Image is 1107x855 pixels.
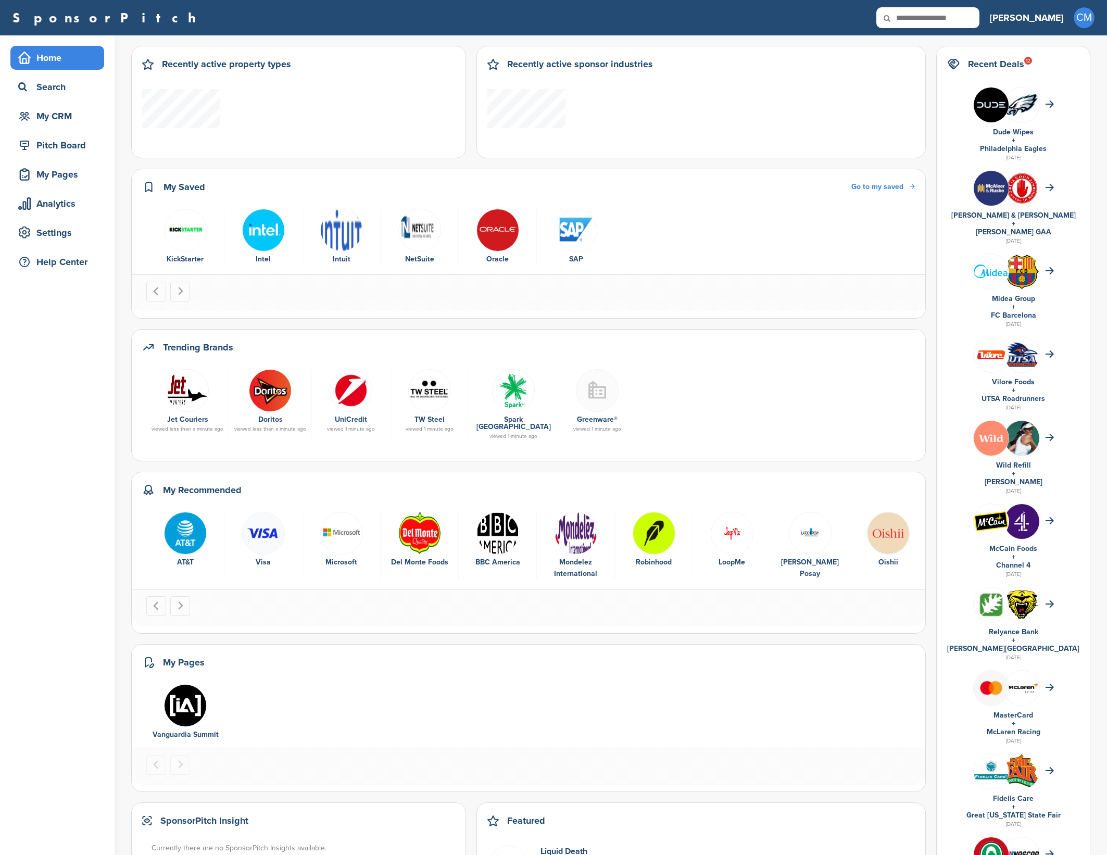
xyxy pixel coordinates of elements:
img: Open uri20141112 50798 u6lv9d [408,369,451,412]
img: Open uri20141112 64162 1yeofb6?1415809477 [1004,254,1039,290]
div: [DATE] [947,486,1079,496]
h2: SponsorPitch Insight [160,813,248,828]
a: Help Center [10,250,104,274]
div: [DATE] [947,153,1079,162]
div: Del Monte Foods [386,557,453,568]
span: Go to my saved [851,182,903,191]
a: Unicredit logo [317,369,385,411]
img: Mastercard logo [974,671,1009,706]
div: Search [16,78,104,96]
img: 330px raducanu wmq18 (16) (42834286534) [1004,421,1039,473]
a: MasterCard [993,711,1033,720]
h3: [PERSON_NAME] [990,10,1063,25]
div: [DATE] [947,236,1079,246]
div: 12 [1024,57,1032,65]
button: Go to last slide [146,596,166,616]
div: AT&T [152,557,219,568]
a: Data Intuit [308,209,375,265]
img: 6ytyenzi 400x400 [974,171,1009,206]
div: Currently there are no SponsorPitch Insights available. [152,843,456,854]
a: Pitch Board [10,133,104,157]
a: [PERSON_NAME] [990,6,1063,29]
a: [PERSON_NAME][GEOGRAPHIC_DATA] [947,644,1079,653]
img: Loopme [711,512,753,555]
img: Open uri20141112 50798 1gyzy02 [974,511,1009,532]
div: [PERSON_NAME] Posay [776,557,844,580]
a: Doritos [258,415,283,424]
div: Visa [230,557,297,568]
a: Midea Group [992,294,1035,303]
a: McCain Foods [989,544,1037,553]
h2: Featured [507,813,545,828]
div: [DATE] [947,820,1079,829]
div: 4 of 6 [381,209,459,265]
img: Screen shot 2016 06 07 at 8.46.00 am [555,209,597,252]
a: Data Oracle [464,209,531,265]
a: Yzltm gk 400x400 Visa [230,512,297,568]
a: Go to my saved [851,181,915,193]
a: Great [US_STATE] State Fair [966,811,1061,820]
div: KickStarter [152,254,219,265]
a: Channel 4 [996,561,1030,570]
a: UniCredit [335,415,367,424]
img: Tpli2eyp 400x400 [164,512,207,555]
img: Screen shot 2017 04 24 at 8.42.23 am [492,369,535,412]
div: LoopMe [698,557,765,568]
div: viewed less than a minute ago [234,426,306,432]
img: Xmy2hx9i 400x400 [974,421,1009,456]
a: Fidelis Care [993,794,1034,803]
img: Open uri20141112 64162 1eu47ya?1415809040 [1004,341,1039,369]
a: Ec9iw37p 400x400 [234,369,306,411]
div: [DATE] [947,403,1079,412]
button: Next slide [170,596,190,616]
div: Help Center [16,253,104,271]
div: SAP [542,254,610,265]
a: + [1012,636,1015,645]
a: Analytics [10,192,104,216]
a: + [1012,219,1015,228]
div: Home [16,48,104,67]
a: + [1012,469,1015,478]
div: NetSuite [386,254,453,265]
div: Mondelez International [542,557,609,580]
a: McLaren Racing [987,727,1040,736]
div: 1 of 6 [146,209,224,265]
img: Download [1004,754,1039,788]
img: Favicon vanguardia oscuro [164,684,207,727]
div: [DATE] [947,570,1079,579]
button: Previous slide [146,755,166,775]
div: 2 of 6 [224,209,303,265]
img: Buildingmissing [576,369,619,412]
a: Screen shot 2014 11 25 at 3.48.45 pm KickStarter [152,209,219,265]
a: 7dpex1gk 400x400 Intel [230,209,297,265]
a: Data Del Monte Foods [386,512,453,568]
div: 8 of 10 [693,512,771,580]
div: 6 of 6 [537,209,615,265]
a: Data NetSuite [386,209,453,265]
div: Analytics [16,194,104,213]
div: My CRM [16,107,104,125]
a: Home [10,46,104,70]
div: Pitch Board [16,136,104,155]
a: Settings [10,221,104,245]
a: + [1012,552,1015,561]
a: Buildingmissing [563,369,631,411]
div: 1 of 1 [146,684,224,738]
a: SponsorPitch [12,11,203,24]
span: CM [1074,7,1095,28]
a: TW Steel [414,415,445,424]
a: Data Mondelez International [542,512,609,580]
div: My Pages [16,165,104,184]
a: + [1012,136,1015,145]
div: 3 of 6 [303,209,381,265]
img: Odp7hoyt 400x400 [974,587,1009,622]
a: Jc [152,369,223,411]
div: [DATE] [947,653,1079,662]
a: 1ftlyz2c 400x400 Robinhood [620,512,687,568]
img: Design img dhsqmo [1004,589,1039,620]
a: + [1012,802,1015,811]
h2: Recently active property types [162,57,291,71]
a: Relyance Bank [989,627,1038,636]
img: Data [974,754,1009,789]
img: 7dpex1gk 400x400 [242,209,285,252]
